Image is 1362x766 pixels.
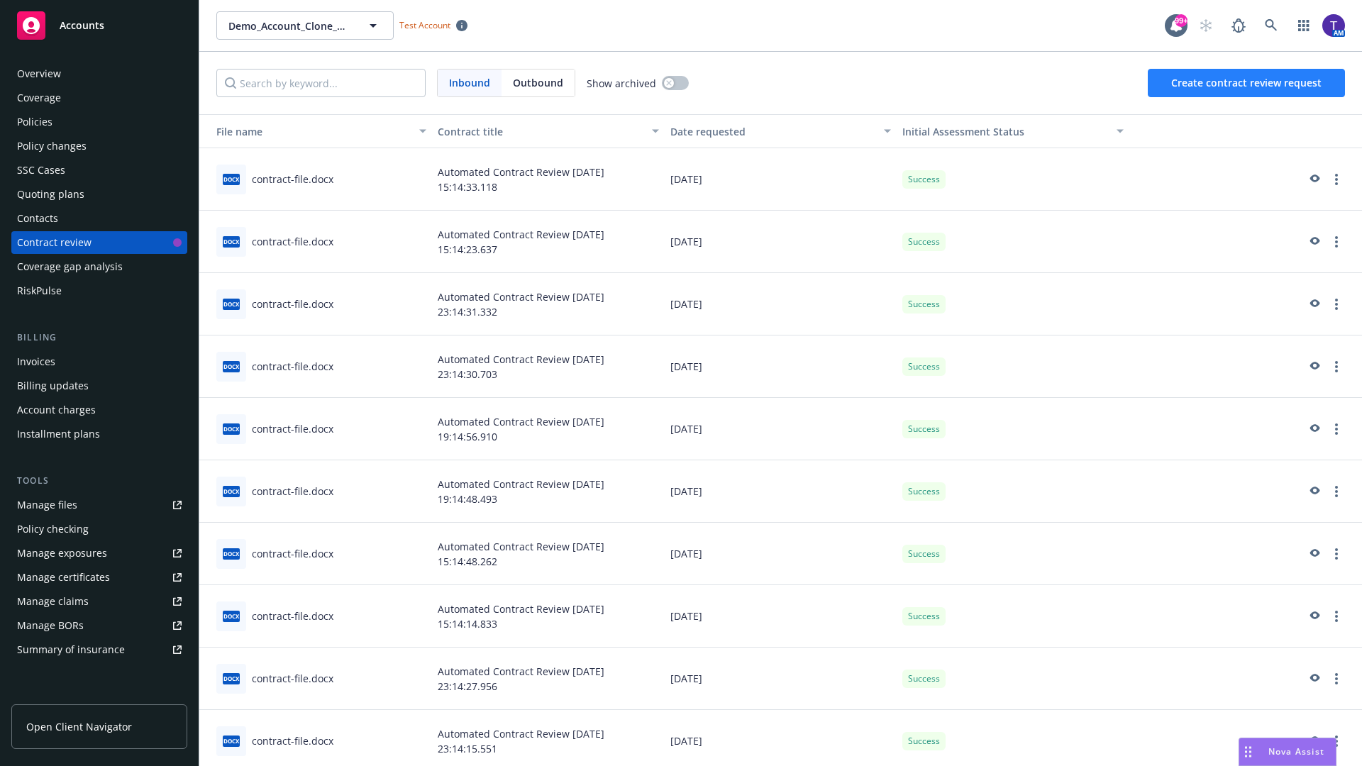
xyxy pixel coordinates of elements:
[228,18,351,33] span: Demo_Account_Clone_QA_CR_Tests_Prospect
[1257,11,1285,40] a: Search
[449,75,490,90] span: Inbound
[665,523,897,585] div: [DATE]
[17,183,84,206] div: Quoting plans
[1328,296,1345,313] a: more
[1171,76,1322,89] span: Create contract review request
[902,124,1108,139] div: Toggle SortBy
[11,255,187,278] a: Coverage gap analysis
[908,298,940,311] span: Success
[11,494,187,516] a: Manage files
[908,672,940,685] span: Success
[216,69,426,97] input: Search by keyword...
[432,273,665,335] div: Automated Contract Review [DATE] 23:14:31.332
[908,235,940,248] span: Success
[17,207,58,230] div: Contacts
[513,75,563,90] span: Outbound
[17,518,89,540] div: Policy checking
[17,590,89,613] div: Manage claims
[1305,171,1322,188] a: preview
[1305,233,1322,250] a: preview
[26,719,132,734] span: Open Client Navigator
[587,76,656,91] span: Show archived
[11,423,187,445] a: Installment plans
[399,19,450,31] span: Test Account
[11,111,187,133] a: Policies
[1328,233,1345,250] a: more
[223,486,240,496] span: docx
[502,70,575,96] span: Outbound
[223,673,240,684] span: docx
[216,11,394,40] button: Demo_Account_Clone_QA_CR_Tests_Prospect
[17,614,84,637] div: Manage BORs
[670,124,876,139] div: Date requested
[1322,14,1345,37] img: photo
[665,398,897,460] div: [DATE]
[17,399,96,421] div: Account charges
[11,62,187,85] a: Overview
[908,360,940,373] span: Success
[11,207,187,230] a: Contacts
[17,279,62,302] div: RiskPulse
[1328,670,1345,687] a: more
[1328,608,1345,625] a: more
[17,374,89,397] div: Billing updates
[1328,171,1345,188] a: more
[223,548,240,559] span: docx
[665,335,897,398] div: [DATE]
[11,6,187,45] a: Accounts
[1305,733,1322,750] a: preview
[11,638,187,661] a: Summary of insurance
[11,689,187,704] div: Analytics hub
[252,172,333,187] div: contract-file.docx
[17,423,100,445] div: Installment plans
[17,255,123,278] div: Coverage gap analysis
[394,18,473,33] span: Test Account
[205,124,411,139] div: Toggle SortBy
[205,124,411,139] div: File name
[11,614,187,637] a: Manage BORs
[11,542,187,565] a: Manage exposures
[11,399,187,421] a: Account charges
[908,423,940,435] span: Success
[11,374,187,397] a: Billing updates
[17,62,61,85] div: Overview
[11,566,187,589] a: Manage certificates
[1305,608,1322,625] a: preview
[1328,358,1345,375] a: more
[223,423,240,434] span: docx
[11,135,187,157] a: Policy changes
[1305,483,1322,500] a: preview
[11,331,187,345] div: Billing
[908,735,940,748] span: Success
[1239,738,1257,765] div: Drag to move
[11,279,187,302] a: RiskPulse
[17,494,77,516] div: Manage files
[908,610,940,623] span: Success
[252,484,333,499] div: contract-file.docx
[1305,358,1322,375] a: preview
[252,546,333,561] div: contract-file.docx
[432,335,665,398] div: Automated Contract Review [DATE] 23:14:30.703
[1305,421,1322,438] a: preview
[908,548,940,560] span: Success
[1148,69,1345,97] button: Create contract review request
[1328,421,1345,438] a: more
[1239,738,1336,766] button: Nova Assist
[665,648,897,710] div: [DATE]
[17,231,92,254] div: Contract review
[1328,483,1345,500] a: more
[11,159,187,182] a: SSC Cases
[11,590,187,613] a: Manage claims
[665,460,897,523] div: [DATE]
[665,148,897,211] div: [DATE]
[1175,14,1187,27] div: 99+
[432,398,665,460] div: Automated Contract Review [DATE] 19:14:56.910
[17,111,52,133] div: Policies
[1305,296,1322,313] a: preview
[432,460,665,523] div: Automated Contract Review [DATE] 19:14:48.493
[11,350,187,373] a: Invoices
[60,20,104,31] span: Accounts
[665,273,897,335] div: [DATE]
[438,70,502,96] span: Inbound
